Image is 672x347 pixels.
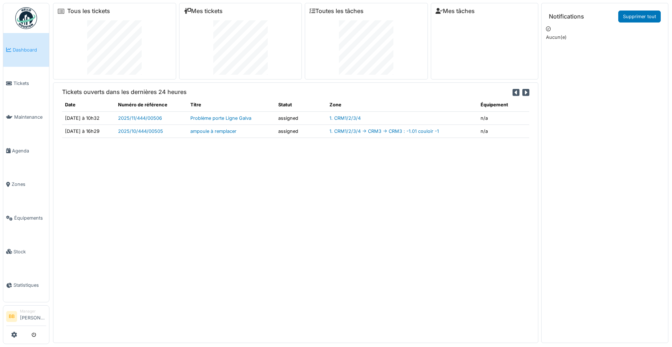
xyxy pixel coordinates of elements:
[190,128,236,134] a: ampoule à remplacer
[3,269,49,302] a: Statistiques
[3,235,49,269] a: Stock
[115,98,187,111] th: Numéro de référence
[13,46,46,53] span: Dashboard
[15,7,37,29] img: Badge_color-CXgf-gQk.svg
[184,8,223,15] a: Mes tickets
[12,147,46,154] span: Agenda
[20,309,46,314] div: Manager
[436,8,475,15] a: Mes tâches
[13,80,46,87] span: Tickets
[275,124,327,138] td: assigned
[62,89,187,95] h6: Tickets ouverts dans les dernières 24 heures
[62,98,115,111] th: Date
[6,311,17,322] li: BB
[3,33,49,67] a: Dashboard
[478,111,529,124] td: n/a
[62,111,115,124] td: [DATE] à 10h32
[14,114,46,121] span: Maintenance
[187,98,275,111] th: Titre
[12,181,46,188] span: Zones
[118,128,163,134] a: 2025/10/444/00505
[275,98,327,111] th: Statut
[6,309,46,326] a: BB Manager[PERSON_NAME]
[3,201,49,235] a: Équipements
[309,8,364,15] a: Toutes les tâches
[478,124,529,138] td: n/a
[327,98,478,111] th: Zone
[190,115,251,121] a: Problème porte Ligne Galva
[3,100,49,134] a: Maintenance
[549,13,584,20] h6: Notifications
[13,282,46,289] span: Statistiques
[3,168,49,201] a: Zones
[3,134,49,168] a: Agenda
[329,128,439,134] a: 1. CRM1/2/3/4 -> CRM3 -> CRM3 : -1.01 couloir -1
[14,215,46,221] span: Équipements
[275,111,327,124] td: assigned
[618,11,661,23] a: Supprimer tout
[20,309,46,324] li: [PERSON_NAME]
[62,124,115,138] td: [DATE] à 16h29
[478,98,529,111] th: Équipement
[546,34,664,41] p: Aucun(e)
[13,248,46,255] span: Stock
[67,8,110,15] a: Tous les tickets
[118,115,162,121] a: 2025/11/444/00506
[3,67,49,101] a: Tickets
[329,115,361,121] a: 1. CRM1/2/3/4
